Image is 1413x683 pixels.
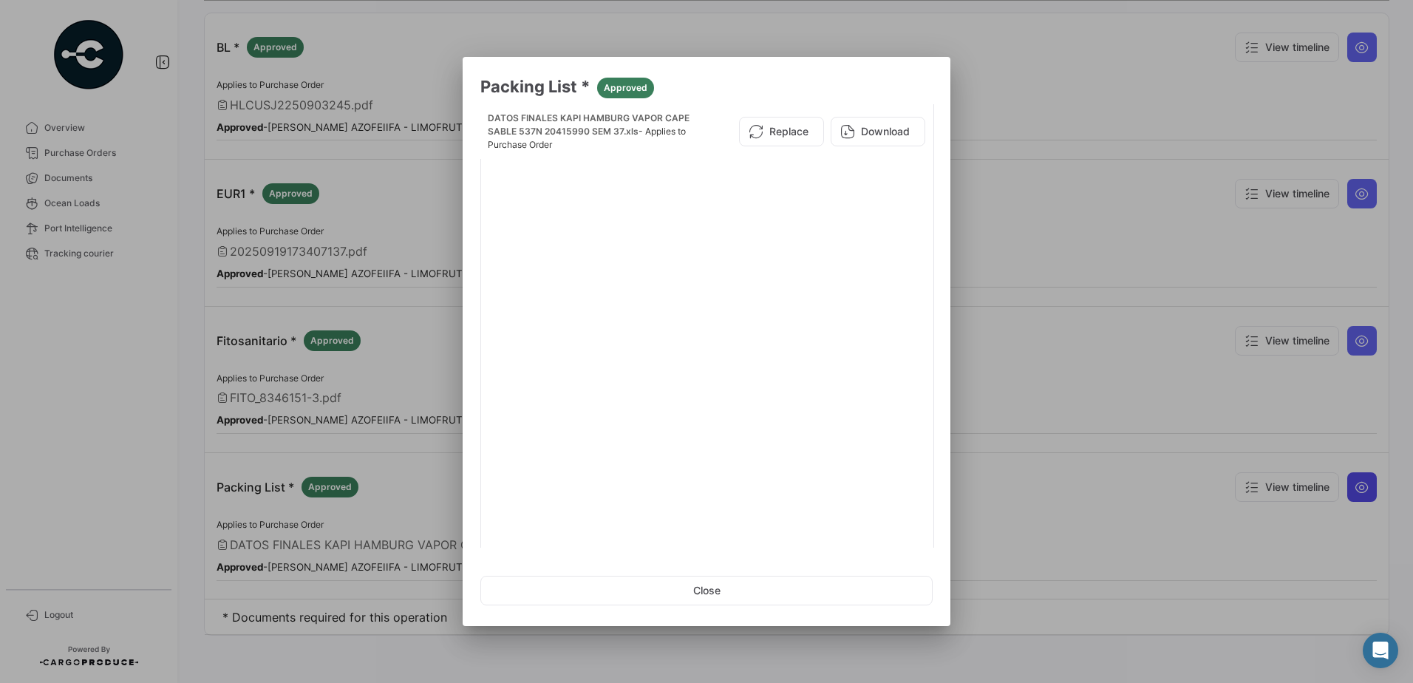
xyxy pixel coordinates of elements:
h3: Packing List * [480,75,933,98]
span: Approved [604,81,647,95]
span: DATOS FINALES KAPI HAMBURG VAPOR CAPE SABLE 537N 20415990 SEM 37.xls [488,112,690,137]
button: Replace [739,117,824,146]
div: Abrir Intercom Messenger [1363,633,1398,668]
button: Close [480,576,933,605]
button: Download [831,117,925,146]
